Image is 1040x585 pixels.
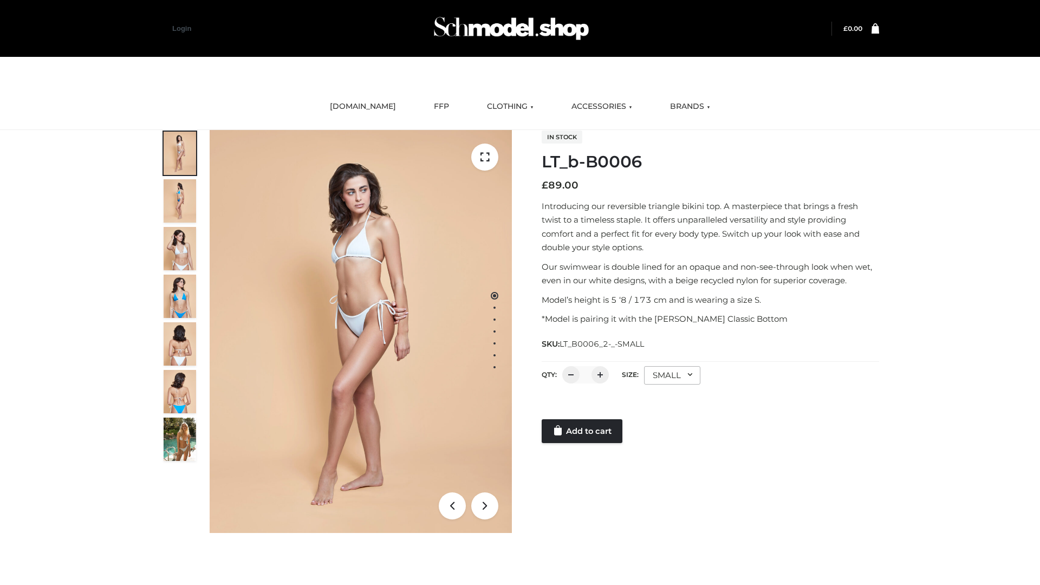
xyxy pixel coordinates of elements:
[172,24,191,32] a: Login
[542,179,548,191] span: £
[542,337,645,350] span: SKU:
[542,179,578,191] bdi: 89.00
[164,179,196,223] img: ArielClassicBikiniTop_CloudNine_AzureSky_OW114ECO_2-scaled.jpg
[164,418,196,461] img: Arieltop_CloudNine_AzureSky2.jpg
[662,95,718,119] a: BRANDS
[542,260,879,288] p: Our swimwear is double lined for an opaque and non-see-through look when wet, even in our white d...
[542,293,879,307] p: Model’s height is 5 ‘8 / 173 cm and is wearing a size S.
[542,370,557,379] label: QTY:
[426,95,457,119] a: FFP
[164,322,196,366] img: ArielClassicBikiniTop_CloudNine_AzureSky_OW114ECO_7-scaled.jpg
[164,370,196,413] img: ArielClassicBikiniTop_CloudNine_AzureSky_OW114ECO_8-scaled.jpg
[843,24,862,32] a: £0.00
[322,95,404,119] a: [DOMAIN_NAME]
[542,199,879,255] p: Introducing our reversible triangle bikini top. A masterpiece that brings a fresh twist to a time...
[164,132,196,175] img: ArielClassicBikiniTop_CloudNine_AzureSky_OW114ECO_1-scaled.jpg
[164,227,196,270] img: ArielClassicBikiniTop_CloudNine_AzureSky_OW114ECO_3-scaled.jpg
[210,130,512,533] img: ArielClassicBikiniTop_CloudNine_AzureSky_OW114ECO_1
[479,95,542,119] a: CLOTHING
[430,7,593,50] img: Schmodel Admin 964
[644,366,700,385] div: SMALL
[563,95,640,119] a: ACCESSORIES
[542,152,879,172] h1: LT_b-B0006
[843,24,862,32] bdi: 0.00
[560,339,644,349] span: LT_B0006_2-_-SMALL
[542,312,879,326] p: *Model is pairing it with the [PERSON_NAME] Classic Bottom
[622,370,639,379] label: Size:
[843,24,848,32] span: £
[542,419,622,443] a: Add to cart
[164,275,196,318] img: ArielClassicBikiniTop_CloudNine_AzureSky_OW114ECO_4-scaled.jpg
[542,131,582,144] span: In stock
